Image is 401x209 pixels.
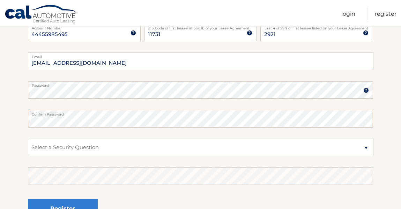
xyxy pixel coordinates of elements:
label: Last 4 of SSN of first lessee listed on your Lease Agreement [260,24,373,29]
input: Account Number [28,24,141,41]
input: SSN or EIN (last 4 digits only) [260,24,373,41]
label: Account Number [28,24,141,29]
img: tooltip.svg [363,30,369,36]
label: Zip Code of first lessee in box 1b of your Lease Agreement [144,24,257,29]
img: tooltip.svg [131,30,136,36]
a: Login [341,8,355,20]
label: Password [28,81,373,87]
label: Confirm Password [28,110,373,116]
img: tooltip.svg [363,88,369,93]
input: Zip Code [144,24,257,41]
a: Cal Automotive [5,5,78,25]
label: Email [28,53,373,58]
input: Email [28,53,373,70]
img: tooltip.svg [247,30,252,36]
a: Register [375,8,396,20]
